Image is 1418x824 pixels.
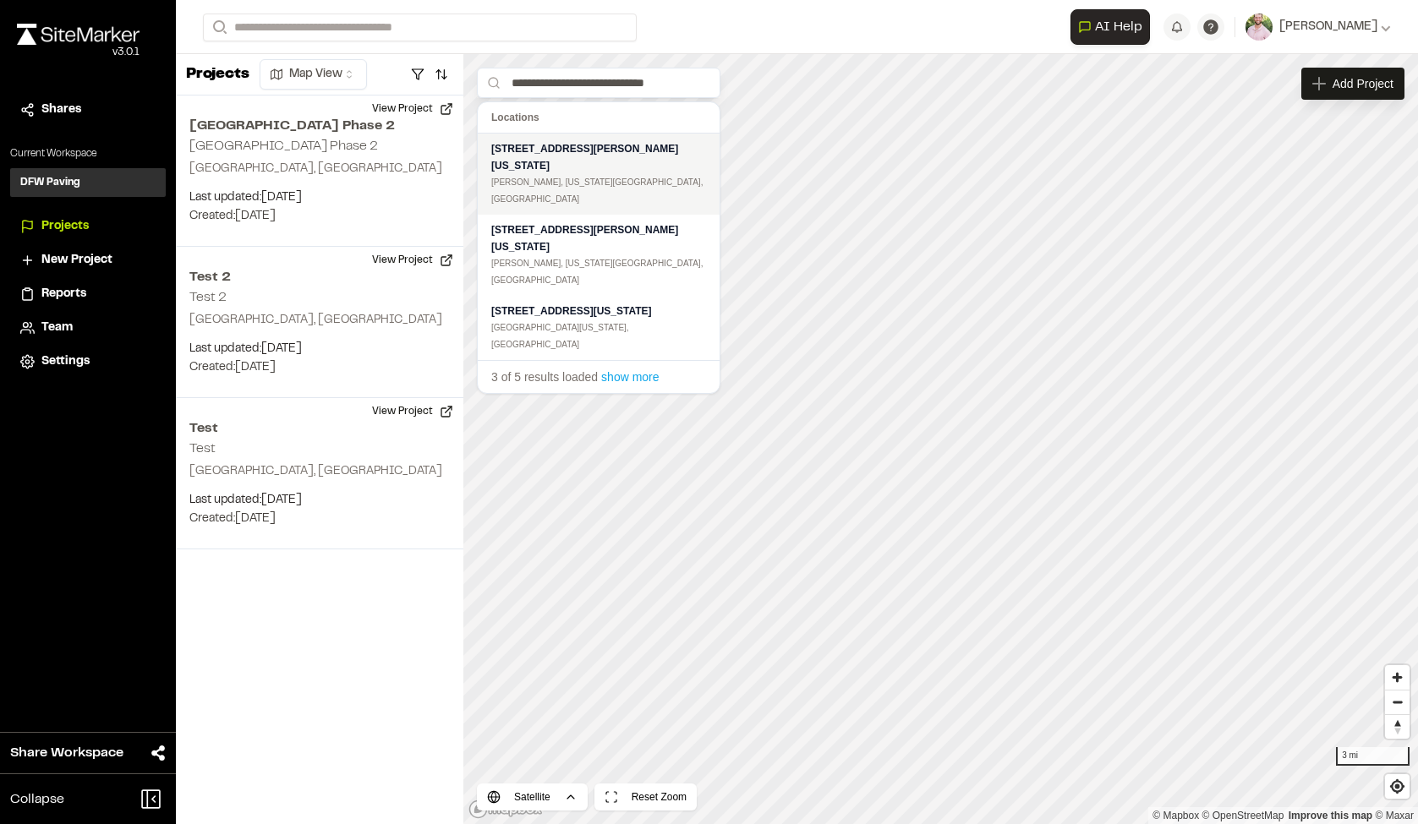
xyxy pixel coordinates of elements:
button: Open AI Assistant [1070,9,1150,45]
div: [PERSON_NAME], [US_STATE][GEOGRAPHIC_DATA], [GEOGRAPHIC_DATA] [491,255,706,289]
a: Reports [20,285,156,303]
img: User [1246,14,1273,41]
span: Settings [41,352,90,371]
div: [STREET_ADDRESS][US_STATE] [491,303,706,319]
div: Oh geez...please don't... [17,45,140,60]
p: Current Workspace [10,146,166,161]
a: Projects [20,217,156,236]
span: [PERSON_NAME] [1279,18,1377,36]
span: Locations [491,112,539,123]
span: Team [41,319,73,337]
span: Reports [41,285,86,303]
div: [GEOGRAPHIC_DATA][US_STATE], [GEOGRAPHIC_DATA] [491,319,706,353]
span: Collapse [10,789,64,810]
div: [STREET_ADDRESS][PERSON_NAME][US_STATE] [491,221,706,255]
div: Open AI Assistant [1070,9,1157,45]
h3: DFW Paving [20,175,80,190]
span: show more [601,370,659,384]
span: AI Help [1095,17,1142,37]
div: [STREET_ADDRESS][PERSON_NAME][US_STATE] [491,140,706,174]
span: Shares [41,101,81,119]
a: New Project [20,251,156,270]
div: 3 of 5 results loaded [478,360,720,393]
img: rebrand.png [17,24,140,45]
span: New Project [41,251,112,270]
a: Team [20,319,156,337]
button: Search [203,14,233,41]
span: Projects [41,217,89,236]
button: [PERSON_NAME] [1246,14,1391,41]
a: Shares [20,101,156,119]
span: Share Workspace [10,743,123,763]
a: Settings [20,352,156,371]
div: [PERSON_NAME], [US_STATE][GEOGRAPHIC_DATA], [GEOGRAPHIC_DATA] [491,174,706,208]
